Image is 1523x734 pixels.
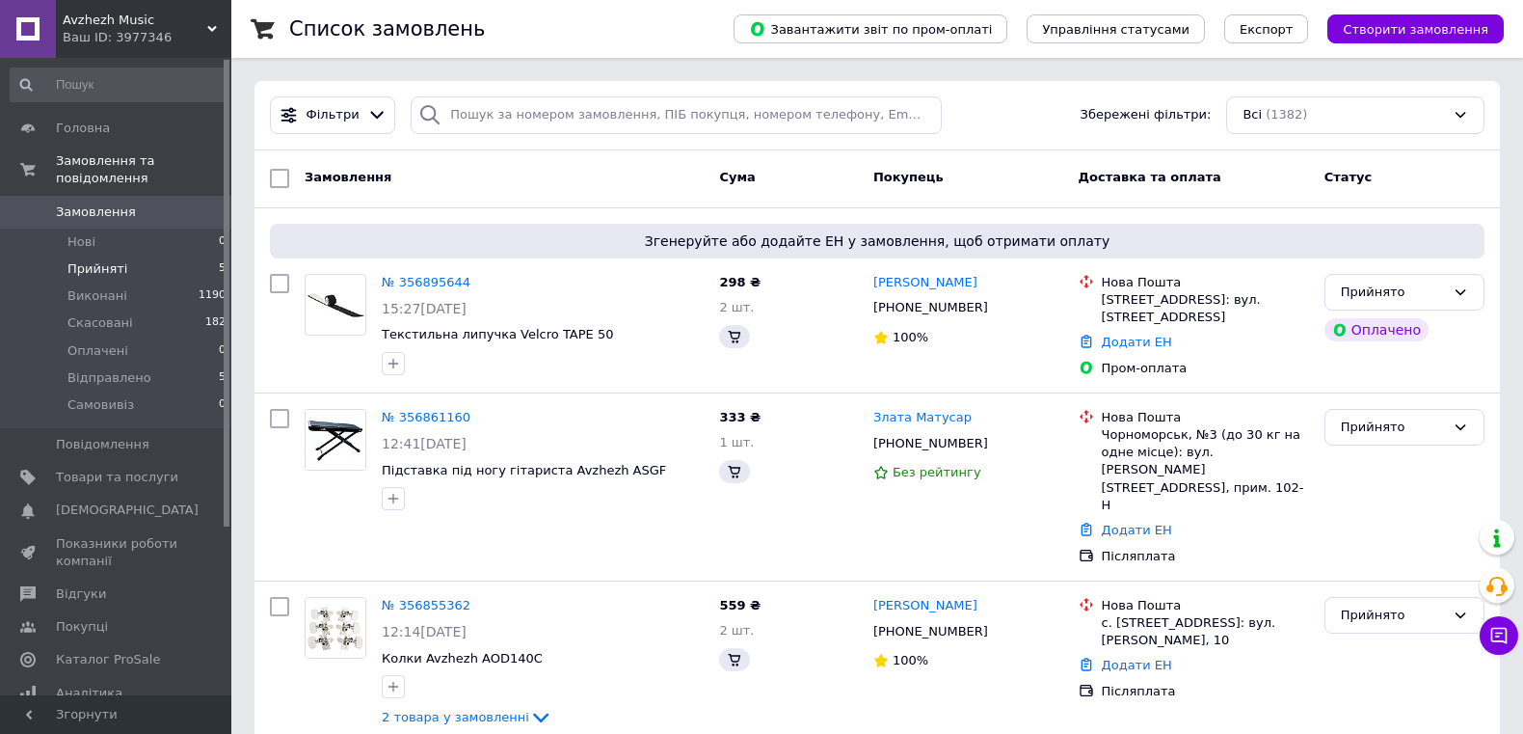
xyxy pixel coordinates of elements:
[749,20,992,38] span: Завантажити звіт по пром-оплаті
[63,12,207,29] span: Avzhezh Music
[56,535,178,570] span: Показники роботи компанії
[719,170,755,184] span: Cума
[305,409,366,471] a: Фото товару
[382,301,467,316] span: 15:27[DATE]
[63,29,231,46] div: Ваш ID: 3977346
[219,260,226,278] span: 5
[1341,283,1445,303] div: Прийнято
[67,342,128,360] span: Оплачені
[1102,597,1309,614] div: Нова Пошта
[873,170,944,184] span: Покупець
[1242,106,1262,124] span: Всі
[219,233,226,251] span: 0
[719,275,761,289] span: 298 ₴
[1042,22,1189,37] span: Управління статусами
[869,431,992,456] div: [PHONE_NUMBER]
[873,597,977,615] a: [PERSON_NAME]
[1480,616,1518,655] button: Чат з покупцем
[56,436,149,453] span: Повідомлення
[411,96,942,134] input: Пошук за номером замовлення, ПІБ покупця, номером телефону, Email, номером накладної
[1327,14,1504,43] button: Створити замовлення
[1343,22,1488,37] span: Створити замовлення
[56,685,122,702] span: Аналітика
[1324,170,1373,184] span: Статус
[1102,335,1172,349] a: Додати ЕН
[382,651,543,666] a: Колки Avzhezh AOD140C
[67,233,95,251] span: Нові
[56,618,108,636] span: Покупці
[205,314,226,332] span: 182
[1102,426,1309,514] div: Чорноморськ, №3 (до 30 кг на одне місце): вул. [PERSON_NAME][STREET_ADDRESS], прим. 102-Н
[56,585,106,603] span: Відгуки
[219,342,226,360] span: 0
[873,274,977,292] a: [PERSON_NAME]
[1079,170,1221,184] span: Доставка та оплата
[305,274,366,336] a: Фото товару
[307,106,360,124] span: Фільтри
[382,463,666,477] a: Підставка під ногу гітариста Avzhezh ASGF
[382,410,470,424] a: № 356861160
[219,396,226,414] span: 0
[1027,14,1205,43] button: Управління статусами
[719,598,761,612] span: 559 ₴
[306,289,365,318] img: Фото товару
[1102,614,1309,649] div: с. [STREET_ADDRESS]: вул. [PERSON_NAME], 10
[382,598,470,612] a: № 356855362
[67,287,127,305] span: Виконані
[1102,291,1309,326] div: [STREET_ADDRESS]: вул. [STREET_ADDRESS]
[67,396,134,414] span: Самовивіз
[1341,606,1445,626] div: Прийнято
[869,619,992,644] div: [PHONE_NUMBER]
[67,260,127,278] span: Прийняті
[1102,409,1309,426] div: Нова Пошта
[56,120,110,137] span: Головна
[1102,274,1309,291] div: Нова Пошта
[382,327,613,341] a: Текстильна липучка Velcro TAPE 50
[382,436,467,451] span: 12:41[DATE]
[305,170,391,184] span: Замовлення
[56,204,136,221] span: Замовлення
[1102,548,1309,565] div: Післяплата
[1102,360,1309,377] div: Пром-оплата
[306,410,365,470] img: Фото товару
[56,469,178,486] span: Товари та послуги
[382,275,470,289] a: № 356895644
[873,409,972,427] a: Злата Матусар
[278,231,1477,251] span: Згенеруйте або додайте ЕН у замовлення, щоб отримати оплату
[893,653,928,667] span: 100%
[67,369,151,387] span: Відправлено
[1102,658,1172,672] a: Додати ЕН
[893,330,928,344] span: 100%
[67,314,133,332] span: Скасовані
[1324,318,1429,341] div: Оплачено
[10,68,227,102] input: Пошук
[56,502,199,519] span: [DEMOGRAPHIC_DATA]
[199,287,226,305] span: 1190
[306,598,365,658] img: Фото товару
[1102,523,1172,537] a: Додати ЕН
[719,435,754,449] span: 1 шт.
[734,14,1007,43] button: Завантажити звіт по пром-оплаті
[1081,106,1212,124] span: Збережені фільтри:
[56,651,160,668] span: Каталог ProSale
[1224,14,1309,43] button: Експорт
[382,710,552,724] a: 2 товара у замовленні
[56,152,231,187] span: Замовлення та повідомлення
[869,295,992,320] div: [PHONE_NUMBER]
[1240,22,1294,37] span: Експорт
[289,17,485,41] h1: Список замовлень
[382,624,467,639] span: 12:14[DATE]
[219,369,226,387] span: 5
[719,623,754,638] span: 2 шт.
[1266,107,1307,122] span: (1382)
[719,300,754,314] span: 2 шт.
[893,465,981,479] span: Без рейтингу
[382,710,529,724] span: 2 товара у замовленні
[305,597,366,659] a: Фото товару
[1102,683,1309,700] div: Післяплата
[1341,418,1445,438] div: Прийнято
[1308,21,1504,36] a: Створити замовлення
